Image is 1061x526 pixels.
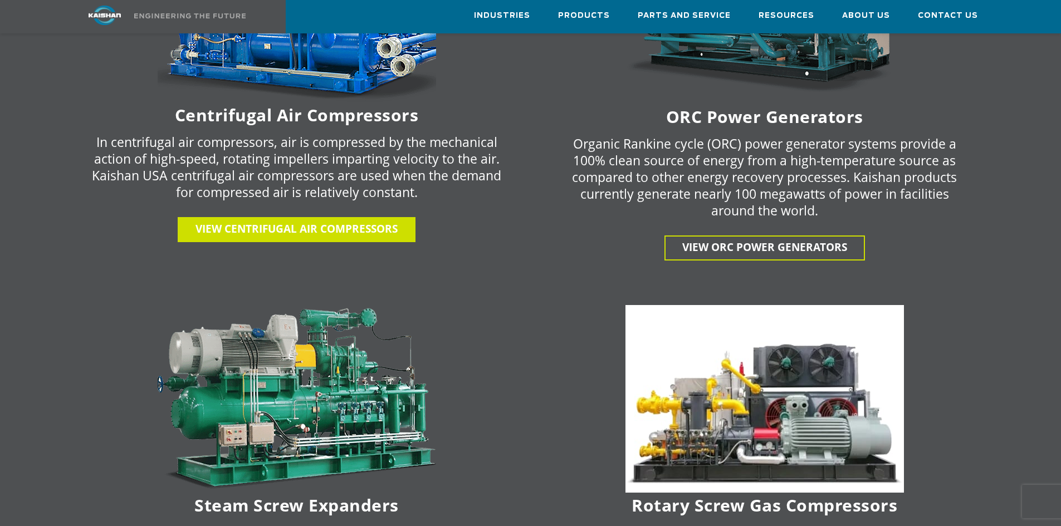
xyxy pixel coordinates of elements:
a: View centrifugal air compressors [178,217,415,242]
h6: Steam Screw Expanders [70,498,524,513]
a: Resources [759,1,814,31]
p: Organic Rankine cycle (ORC) power generator systems provide a 100% clean source of energy from a ... [560,135,970,219]
span: Industries [474,9,530,22]
span: Products [558,9,610,22]
p: In centrifugal air compressors, air is compressed by the mechanical action of high-speed, rotatin... [92,134,502,200]
img: Engineering the future [134,13,246,18]
span: View centrifugal air compressors [195,222,398,236]
h6: Centrifugal Air Compressors [70,108,524,122]
a: About Us [842,1,890,31]
a: Parts and Service [638,1,731,31]
span: Resources [759,9,814,22]
img: machine [158,305,436,493]
span: About Us [842,9,890,22]
a: View ORC Power Generators [664,235,865,260]
h6: Rotary Screw Gas Compressors [537,498,992,513]
h6: ORC Power Generators [537,110,992,124]
span: Parts and Service [638,9,731,22]
span: View ORC Power Generators [682,240,847,254]
img: machine [625,305,904,493]
a: Products [558,1,610,31]
a: Contact Us [918,1,978,31]
img: kaishan logo [63,6,146,25]
a: Industries [474,1,530,31]
span: Contact Us [918,9,978,22]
